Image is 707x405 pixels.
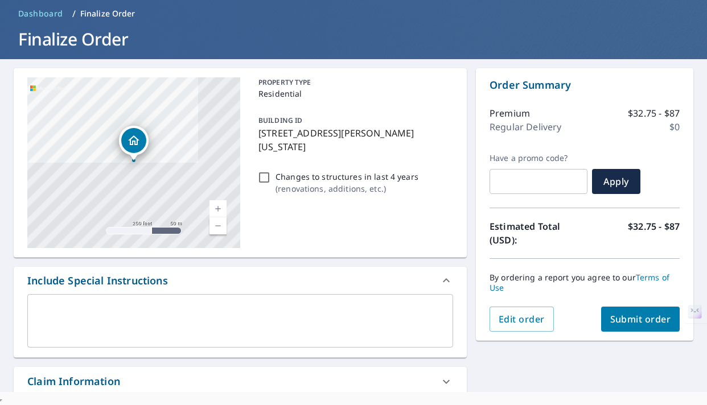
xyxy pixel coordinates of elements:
[27,273,168,288] div: Include Special Instructions
[209,200,227,217] a: Current Level 17, Zoom In
[276,183,418,195] p: ( renovations, additions, etc. )
[209,217,227,234] a: Current Level 17, Zoom Out
[258,88,449,100] p: Residential
[601,307,680,332] button: Submit order
[276,171,418,183] p: Changes to structures in last 4 years
[490,77,680,93] p: Order Summary
[14,5,693,23] nav: breadcrumb
[490,307,554,332] button: Edit order
[490,220,585,247] p: Estimated Total (USD):
[669,120,680,134] p: $0
[490,106,530,120] p: Premium
[610,313,671,325] span: Submit order
[628,106,680,120] p: $32.75 - $87
[119,126,149,161] div: Dropped pin, building 1, Residential property, 1613 Crafton Ct Oklahoma City, OK 73159
[258,77,449,88] p: PROPERTY TYPE
[258,115,302,125] p: BUILDING ID
[490,272,680,293] p: By ordering a report you agree to our
[499,313,545,325] span: Edit order
[27,374,120,389] div: Claim Information
[14,367,467,396] div: Claim Information
[18,8,63,19] span: Dashboard
[592,169,640,194] button: Apply
[601,175,631,188] span: Apply
[490,153,587,163] label: Have a promo code?
[490,120,561,134] p: Regular Delivery
[14,27,693,51] h1: Finalize Order
[490,272,669,293] a: Terms of Use
[80,8,135,19] p: Finalize Order
[628,220,680,247] p: $32.75 - $87
[14,267,467,294] div: Include Special Instructions
[258,126,449,154] p: [STREET_ADDRESS][PERSON_NAME][US_STATE]
[72,7,76,20] li: /
[14,5,68,23] a: Dashboard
